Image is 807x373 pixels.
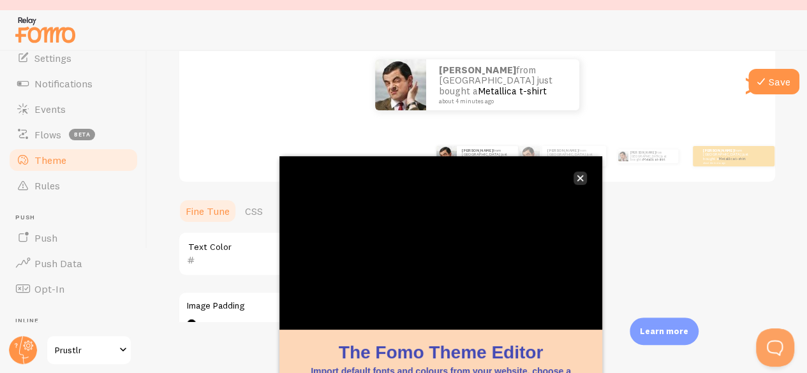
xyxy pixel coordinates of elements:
[640,325,688,337] p: Learn more
[295,340,587,365] h1: The Fomo Theme Editor
[8,225,139,251] a: Push
[13,13,77,46] img: fomo-relay-logo-orange.svg
[34,231,57,244] span: Push
[748,69,799,94] button: Save
[34,154,66,166] span: Theme
[439,64,516,76] strong: [PERSON_NAME]
[15,317,139,325] span: Inline
[478,85,547,97] a: Metallica t-shirt
[237,198,270,224] a: CSS
[703,161,753,164] small: about 4 minutes ago
[756,328,794,367] iframe: Help Scout Beacon - Open
[8,173,139,198] a: Rules
[34,179,60,192] span: Rules
[8,96,139,122] a: Events
[8,251,139,276] a: Push Data
[34,282,64,295] span: Opt-In
[375,59,426,110] img: Fomo
[34,257,82,270] span: Push Data
[8,276,139,302] a: Opt-In
[8,147,139,173] a: Theme
[630,150,656,154] strong: [PERSON_NAME]
[703,148,754,164] p: from [GEOGRAPHIC_DATA] just bought a
[519,146,540,166] img: Fomo
[439,65,566,105] p: from [GEOGRAPHIC_DATA] just bought a
[439,98,563,105] small: about 4 minutes ago
[34,128,61,141] span: Flows
[34,103,66,115] span: Events
[8,71,139,96] a: Notifications
[744,39,760,131] div: Next slide
[547,148,601,164] p: from [GEOGRAPHIC_DATA] just bought a
[618,151,628,161] img: Fomo
[703,148,734,153] strong: [PERSON_NAME]
[462,148,513,164] p: from [GEOGRAPHIC_DATA] just bought a
[718,156,746,161] a: Metallica t-shirt
[643,157,665,161] a: Metallica t-shirt
[574,172,587,185] button: close,
[630,149,673,163] p: from [GEOGRAPHIC_DATA] just bought a
[69,129,95,140] span: beta
[187,300,552,312] label: Image Padding
[547,148,578,153] strong: [PERSON_NAME]
[630,318,699,345] div: Learn more
[34,52,71,64] span: Settings
[34,77,93,90] span: Notifications
[178,198,237,224] a: Fine Tune
[8,45,139,71] a: Settings
[8,122,139,147] a: Flows beta
[462,148,492,153] strong: [PERSON_NAME]
[15,214,139,222] span: Push
[436,146,457,166] img: Fomo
